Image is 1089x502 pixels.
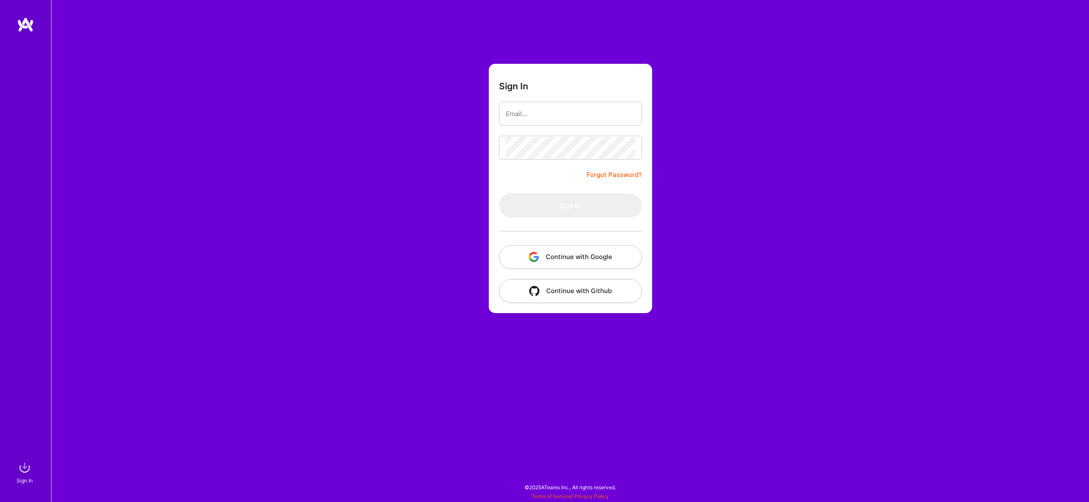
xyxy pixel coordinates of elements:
button: Continue with Github [499,279,642,303]
a: sign inSign In [18,459,33,485]
button: Sign In [499,194,642,217]
div: Sign In [17,476,33,485]
div: © 2025 ATeams Inc., All rights reserved. [51,476,1089,498]
a: Forgot Password? [587,170,642,180]
h3: Sign In [499,81,528,91]
a: Privacy Policy [574,493,609,499]
img: sign in [16,459,33,476]
input: Email... [506,103,635,125]
img: logo [17,17,34,32]
a: Terms of Service [531,493,571,499]
button: Continue with Google [499,245,642,269]
span: | [531,493,609,499]
img: icon [529,286,539,296]
img: icon [529,252,539,262]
